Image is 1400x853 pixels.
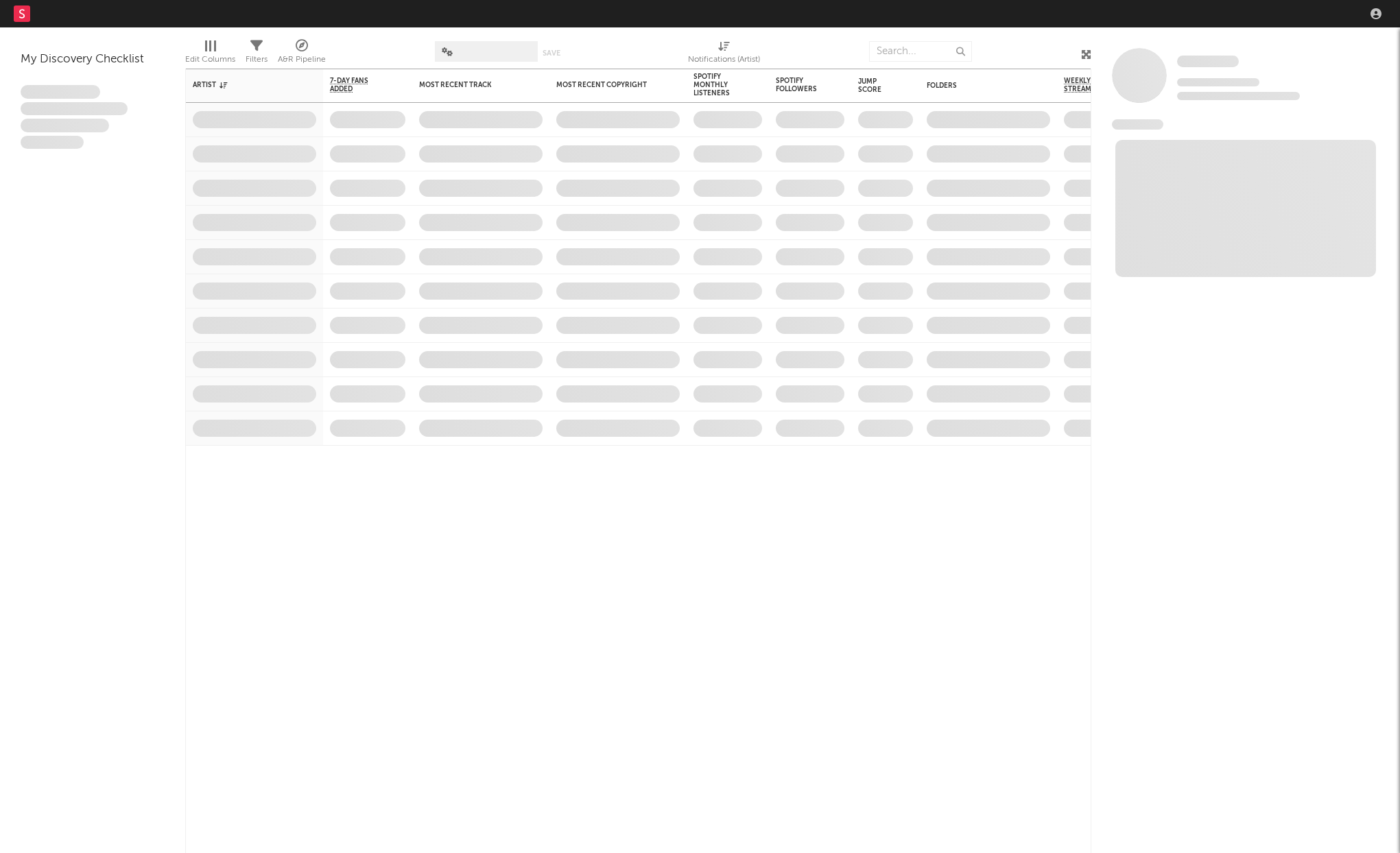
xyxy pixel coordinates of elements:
div: Artist [193,81,296,89]
span: News Feed [1112,119,1163,130]
div: My Discovery Checklist [21,51,165,68]
span: Praesent ac interdum [21,119,109,132]
div: Spotify Followers [776,77,824,93]
div: Filters [246,34,268,74]
div: Edit Columns [185,34,235,74]
div: Most Recent Copyright [556,81,659,89]
div: Most Recent Track [419,81,522,89]
div: Filters [246,51,268,68]
div: Notifications (Artist) [688,51,760,68]
div: Notifications (Artist) [688,34,760,74]
div: Jump Score [858,77,892,94]
div: Folders [927,82,1030,90]
span: Weekly US Streams [1064,77,1112,93]
span: Aliquam viverra [21,136,84,149]
span: 7-Day Fans Added [330,77,385,93]
div: A&R Pipeline [278,34,326,74]
span: Tracking Since: [DATE] [1177,78,1259,86]
span: Integer aliquet in purus et [21,102,128,116]
span: Some Artist [1177,56,1239,67]
a: Some Artist [1177,55,1239,69]
div: A&R Pipeline [278,51,326,68]
div: Spotify Monthly Listeners [693,73,741,97]
div: Edit Columns [185,51,235,68]
input: Search... [869,41,972,62]
span: 0 fans last week [1177,92,1300,100]
span: Lorem ipsum dolor [21,85,100,99]
button: Save [543,49,560,57]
